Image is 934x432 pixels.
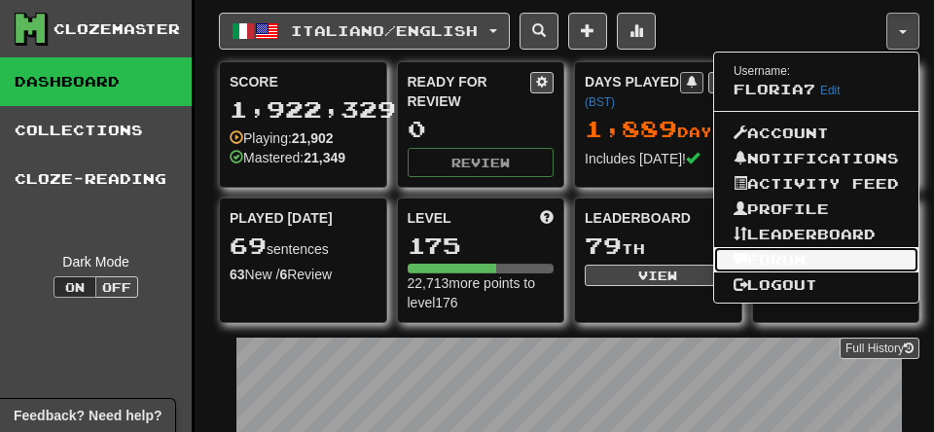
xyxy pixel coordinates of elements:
[714,222,918,247] a: Leaderboard
[714,247,918,272] a: Forum
[14,406,162,425] span: Open feedback widget
[734,81,815,97] span: Floria7
[734,64,790,78] small: Username:
[820,84,841,97] a: Edit
[714,146,918,171] a: Notifications
[714,171,918,197] a: Activity Feed
[714,121,918,146] a: Account
[714,272,918,298] a: Logout
[714,197,918,222] a: Profile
